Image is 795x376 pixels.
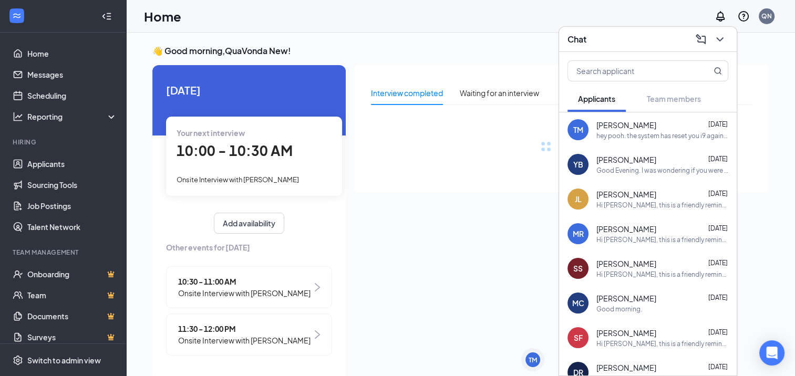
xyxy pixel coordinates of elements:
[178,323,311,335] span: 11:30 - 12:00 PM
[708,328,728,336] span: [DATE]
[27,111,118,122] div: Reporting
[567,34,586,45] h3: Chat
[529,356,537,364] div: TM
[166,82,332,98] span: [DATE]
[27,64,117,85] a: Messages
[708,224,728,232] span: [DATE]
[178,335,311,346] span: Onsite Interview with [PERSON_NAME]
[178,276,311,287] span: 10:30 - 11:00 AM
[596,201,728,210] div: Hi [PERSON_NAME], this is a friendly reminder. Your meeting with [PERSON_NAME] for Closing Team M...
[27,85,117,106] a: Scheduling
[596,235,728,244] div: Hi [PERSON_NAME], this is a friendly reminder. Your meeting with [PERSON_NAME] for Customer Servi...
[596,189,656,200] span: [PERSON_NAME]
[761,12,772,20] div: QN
[596,154,656,165] span: [PERSON_NAME]
[460,87,539,99] div: Waiting for an interview
[596,120,656,130] span: [PERSON_NAME]
[568,61,693,81] input: Search applicant
[177,175,299,184] span: Onsite Interview with [PERSON_NAME]
[647,94,701,103] span: Team members
[596,305,642,314] div: Good morning.
[13,111,23,122] svg: Analysis
[214,213,284,234] button: Add availability
[596,339,728,348] div: Hi [PERSON_NAME], this is a friendly reminder. Your meeting with [PERSON_NAME] for Closing Team M...
[596,166,728,175] div: Good Evening. I was wondering if you were still interested in the position? If so we can talk abo...
[27,285,117,306] a: TeamCrown
[27,355,101,365] div: Switch to admin view
[578,94,615,103] span: Applicants
[13,248,115,257] div: Team Management
[708,155,728,163] span: [DATE]
[596,270,728,279] div: Hi [PERSON_NAME], this is a friendly reminder. Your meeting with [PERSON_NAME] for Customer Servi...
[693,31,709,48] button: ComposeMessage
[574,332,583,343] div: SF
[573,159,583,170] div: YB
[695,33,707,46] svg: ComposeMessage
[13,138,115,147] div: Hiring
[714,10,727,23] svg: Notifications
[27,306,117,327] a: DocumentsCrown
[714,33,726,46] svg: ChevronDown
[596,362,656,373] span: [PERSON_NAME]
[596,328,656,338] span: [PERSON_NAME]
[178,287,311,299] span: Onsite Interview with [PERSON_NAME]
[573,228,584,239] div: MR
[177,128,245,138] span: Your next interview
[13,355,23,365] svg: Settings
[596,258,656,269] span: [PERSON_NAME]
[573,124,583,135] div: TM
[737,10,750,23] svg: QuestionInfo
[27,264,117,285] a: OnboardingCrown
[27,216,117,237] a: Talent Network
[177,142,293,159] span: 10:00 - 10:30 AM
[27,195,117,216] a: Job Postings
[708,259,728,267] span: [DATE]
[27,153,117,174] a: Applicants
[596,224,656,234] span: [PERSON_NAME]
[596,131,728,140] div: hey pooh. the system has reset you i9 again. Could you please do it for me one last time. My area...
[711,31,728,48] button: ChevronDown
[27,327,117,348] a: SurveysCrown
[714,67,722,75] svg: MagnifyingGlass
[708,363,728,371] span: [DATE]
[12,11,22,21] svg: WorkstreamLogo
[144,7,181,25] h1: Home
[371,87,443,99] div: Interview completed
[166,242,332,253] span: Other events for [DATE]
[27,43,117,64] a: Home
[101,11,112,22] svg: Collapse
[152,45,769,57] h3: 👋 Good morning, QuaVonda New !
[596,293,656,304] span: [PERSON_NAME]
[708,120,728,128] span: [DATE]
[27,174,117,195] a: Sourcing Tools
[708,294,728,301] span: [DATE]
[759,340,784,365] div: Open Intercom Messenger
[708,190,728,197] span: [DATE]
[575,194,582,204] div: JL
[573,263,583,274] div: SS
[572,298,584,308] div: MC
